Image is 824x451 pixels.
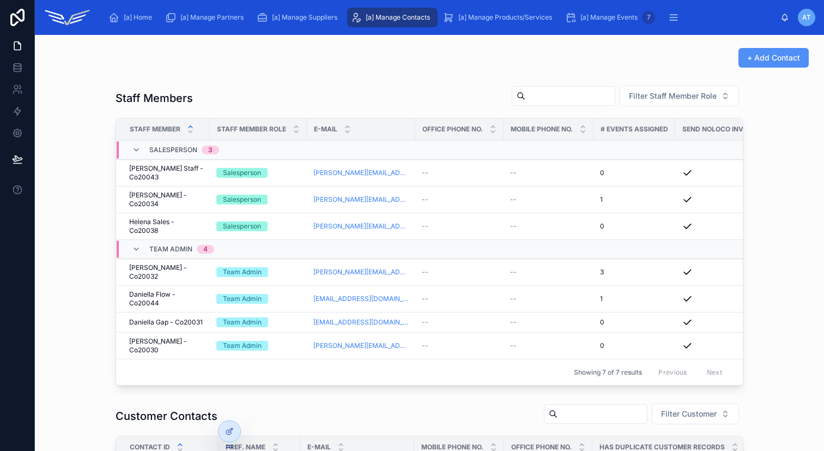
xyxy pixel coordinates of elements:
span: Showing 7 of 7 results [574,368,642,377]
span: [a] Manage Contacts [366,13,430,22]
div: Team Admin [223,267,262,277]
span: -- [510,294,517,303]
a: [PERSON_NAME][EMAIL_ADDRESS][DOMAIN_NAME] [313,268,409,276]
a: [a] Home [105,8,160,27]
span: Helena Sales - Co20038 [129,218,203,235]
a: -- [510,268,587,276]
span: # Events Assigned [601,125,668,134]
span: 0 [600,222,604,231]
a: Salesperson [216,221,300,231]
a: -- [422,268,497,276]
span: -- [510,268,517,276]
div: scrollable content [100,5,780,29]
span: -- [422,169,428,177]
span: -- [510,195,517,204]
a: [PERSON_NAME][EMAIL_ADDRESS][DOMAIN_NAME] [313,169,409,177]
span: Send Noloco Invite [682,125,753,134]
a: [a] Manage Contacts [347,8,438,27]
span: 0 [600,169,604,177]
img: App logo [44,9,91,26]
a: -- [422,318,497,327]
h1: Staff Members [116,91,193,106]
a: [a] Manage Suppliers [253,8,345,27]
a: [PERSON_NAME][EMAIL_ADDRESS][DOMAIN_NAME] [313,195,409,204]
div: Team Admin [223,294,262,304]
a: [a] Manage Events7 [562,8,658,27]
span: 3 [600,268,604,276]
button: + Add Contact [738,48,809,68]
span: + Add Contact [747,52,800,63]
span: AT [802,13,811,22]
span: 0 [600,341,604,350]
span: Salesperson [149,146,197,154]
a: -- [510,318,587,327]
a: [EMAIL_ADDRESS][DOMAIN_NAME] [313,294,409,303]
a: [EMAIL_ADDRESS][DOMAIN_NAME] [313,318,409,327]
button: Select Button [620,86,739,106]
a: 0 [600,341,669,350]
span: -- [510,341,517,350]
a: 0 [600,169,669,177]
span: 0 [600,318,604,327]
span: Filter Customer [661,408,717,419]
a: Team Admin [216,317,300,327]
div: Salesperson [223,221,261,231]
span: -- [510,222,517,231]
span: -- [422,195,428,204]
a: Team Admin [216,267,300,277]
a: Salesperson [216,168,300,178]
span: E-MAIL [314,125,337,134]
a: Team Admin [216,341,300,351]
a: -- [422,222,497,231]
div: Salesperson [223,168,261,178]
span: -- [510,318,517,327]
a: [PERSON_NAME] - Co20032 [129,263,203,281]
a: -- [422,169,497,177]
span: [a] Home [124,13,152,22]
span: [PERSON_NAME] - Co20030 [129,337,203,354]
div: Team Admin [223,317,262,327]
span: [a] Manage Products/Services [458,13,552,22]
span: [a] Manage Partners [180,13,244,22]
a: [PERSON_NAME][EMAIL_ADDRESS][PERSON_NAME][DOMAIN_NAME] [313,222,409,231]
span: OFFICE PHONE NO. [422,125,483,134]
span: -- [422,268,428,276]
div: Team Admin [223,341,262,351]
h1: Customer Contacts [116,408,217,424]
a: [PERSON_NAME] - Co20034 [129,191,203,208]
span: MOBILE PHONE NO. [511,125,573,134]
span: -- [422,318,428,327]
a: 3 [600,268,669,276]
span: Daniella Gap - Co20031 [129,318,203,327]
a: [PERSON_NAME][EMAIL_ADDRESS][DOMAIN_NAME] [313,341,409,350]
a: [a] Manage Partners [162,8,251,27]
a: Salesperson [216,195,300,205]
button: Select Button [652,404,739,424]
span: -- [510,169,517,177]
span: 1 [600,294,603,303]
span: Staff Member Role [217,125,286,134]
span: STAFF MEMBER [130,125,180,134]
a: -- [510,341,587,350]
span: [a] Manage Suppliers [272,13,337,22]
a: Daniella Flow - Co20044 [129,290,203,308]
a: [PERSON_NAME] Staff - Co20043 [129,164,203,182]
a: -- [510,169,587,177]
span: -- [422,222,428,231]
div: Salesperson [223,195,261,205]
a: -- [510,222,587,231]
span: Filter Staff Member Role [629,91,717,101]
span: [a] Manage Events [580,13,638,22]
a: -- [422,294,497,303]
span: 1 [600,195,603,204]
a: -- [422,195,497,204]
